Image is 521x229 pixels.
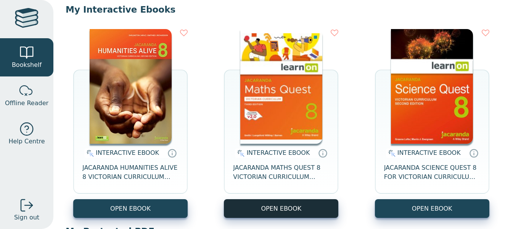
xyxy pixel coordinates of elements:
span: Sign out [14,213,39,222]
p: My Interactive Ebooks [66,4,509,15]
img: interactive.svg [386,149,396,158]
span: INTERACTIVE EBOOK [96,149,159,156]
a: Interactive eBooks are accessed online via the publisher’s portal. They contain interactive resou... [167,148,177,158]
span: Help Centre [8,137,45,146]
span: JACARANDA MATHS QUEST 8 VICTORIAN CURRICULUM LEARNON EBOOK 3E [233,163,329,182]
img: bee2d5d4-7b91-e911-a97e-0272d098c78b.jpg [90,29,172,144]
span: INTERACTIVE EBOOK [397,149,461,156]
img: c004558a-e884-43ec-b87a-da9408141e80.jpg [240,29,322,144]
span: JACARANDA SCIENCE QUEST 8 FOR VICTORIAN CURRICULUM LEARNON 2E EBOOK [384,163,480,182]
span: Bookshelf [12,60,42,70]
button: OPEN EBOOK [375,199,489,218]
img: interactive.svg [84,149,94,158]
img: fffb2005-5288-ea11-a992-0272d098c78b.png [391,29,473,144]
span: Offline Reader [5,99,48,108]
a: Interactive eBooks are accessed online via the publisher’s portal. They contain interactive resou... [318,148,327,158]
a: Interactive eBooks are accessed online via the publisher’s portal. They contain interactive resou... [469,148,478,158]
img: interactive.svg [235,149,244,158]
button: OPEN EBOOK [224,199,338,218]
span: INTERACTIVE EBOOK [246,149,310,156]
span: JACARANDA HUMANITIES ALIVE 8 VICTORIAN CURRICULUM LEARNON EBOOK 2E [82,163,178,182]
button: OPEN EBOOK [73,199,188,218]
